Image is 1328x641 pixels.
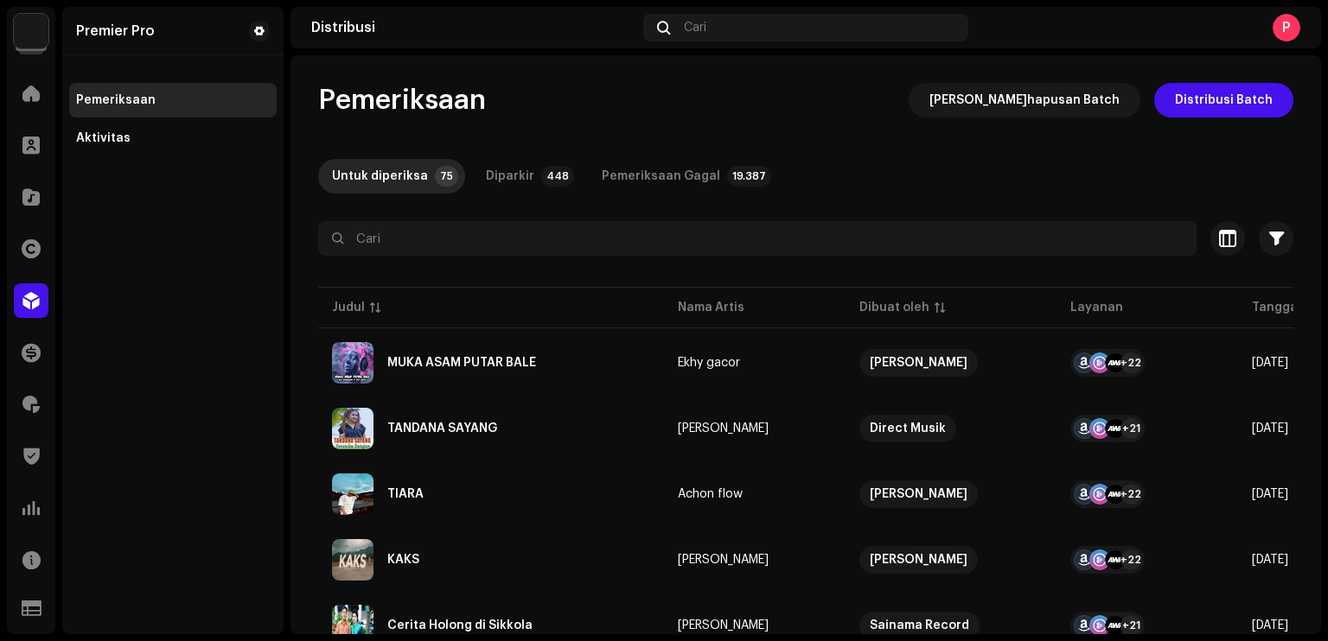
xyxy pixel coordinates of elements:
[678,554,769,566] div: [PERSON_NAME]
[1120,352,1141,373] div: +22
[678,488,743,500] div: Achon flow
[1120,418,1141,439] div: +21
[1252,488,1288,500] span: 9 Okt 2025
[69,83,277,117] re-m-nav-item: Pemeriksaan
[76,93,156,107] div: Pemeriksaan
[76,24,155,38] div: Premier Pro
[387,357,536,369] div: MUKA ASAM PUTAR BALE
[678,619,769,631] div: [PERSON_NAME]
[727,166,771,187] p-badge: 19.387
[859,612,1043,639] span: Sainama Record
[332,408,373,449] img: 2f06e811-2096-4c3d-8a52-5ec002f1403c
[678,357,832,369] span: Ekhy gacor
[387,488,424,500] div: TIARA
[870,415,946,442] div: Direct Musik
[318,83,486,117] span: Pemeriksaan
[1120,549,1141,570] div: +22
[332,342,373,384] img: a1ba9c8b-037e-41c5-aa9f-56b0d9fe5763
[69,121,277,155] re-m-nav-item: Aktivitas
[859,299,929,316] div: Dibuat oleh
[332,159,428,194] div: Untuk diperiksa
[332,539,373,581] img: f7d59d71-eb42-4827-9a02-45b5feac2585
[1120,615,1141,636] div: +21
[859,546,1043,574] span: TIMUR KREATIF
[870,349,967,377] div: [PERSON_NAME]
[1120,484,1141,505] div: +22
[678,422,769,435] div: [PERSON_NAME]
[684,21,706,35] span: Cari
[678,488,832,500] span: Achon flow
[318,221,1197,256] input: Cari
[1252,554,1288,566] span: 9 Okt 2025
[486,159,534,194] div: Diparkir
[1252,619,1288,631] span: 8 Okt 2025
[929,83,1120,117] span: [PERSON_NAME]hapusan Batch
[1154,83,1293,117] button: Distribusi Batch
[602,159,720,194] div: Pemeriksaan Gagal
[332,473,373,515] img: 0668b35e-8e0e-40ab-a02a-cbe67a6a8946
[435,166,458,187] p-badge: 75
[387,619,533,631] div: Cerita Holong di Sikkola
[387,554,419,566] div: KAKS
[1252,357,1288,369] span: 9 Okt 2025
[14,14,48,48] img: 64f15ab7-a28a-4bb5-a164-82594ec98160
[909,83,1140,117] button: [PERSON_NAME]hapusan Batch
[870,612,969,639] div: Sainama Record
[678,619,832,631] span: Samson Sitorus
[1175,83,1273,117] span: Distribusi Batch
[76,131,131,145] div: Aktivitas
[859,415,1043,442] span: Direct Musik
[870,480,967,508] div: [PERSON_NAME]
[311,21,636,35] div: Distribusi
[859,349,1043,377] span: TIMUR KREATIF
[678,357,740,369] div: Ekhy gacor
[678,554,832,566] span: ILan Lamante
[859,480,1043,508] span: TIMUR KREATIF
[1252,422,1288,435] span: 9 Okt 2025
[387,422,497,435] div: TANDANA SAYANG
[332,299,365,316] div: Judul
[678,422,832,435] span: FERONIKA BANGUN
[1273,14,1300,41] div: P
[541,166,574,187] p-badge: 448
[870,546,967,574] div: [PERSON_NAME]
